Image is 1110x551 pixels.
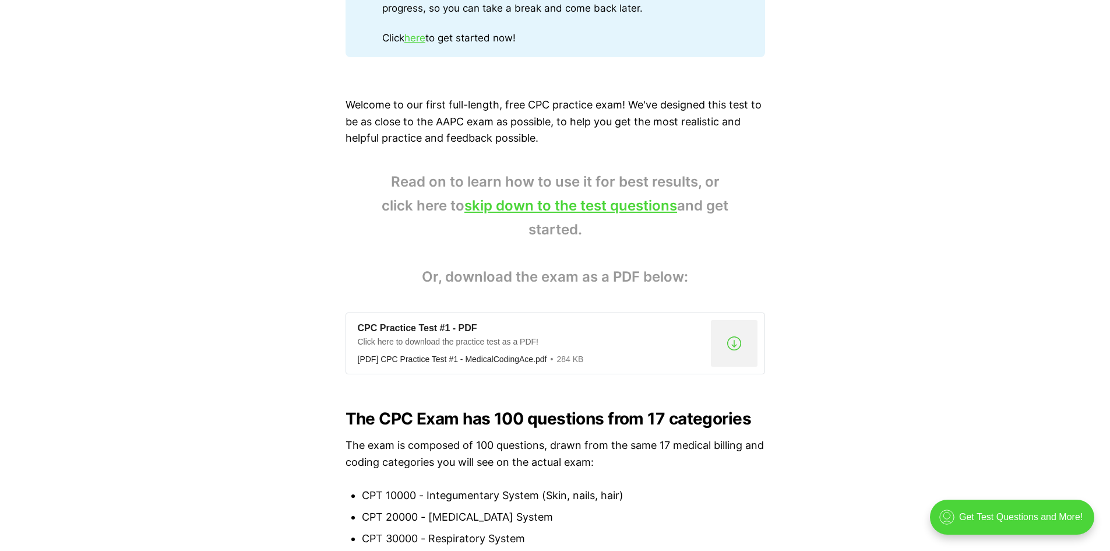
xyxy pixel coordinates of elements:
div: CPC Practice Test #1 - PDF [358,322,706,335]
a: skip down to the test questions [464,197,677,214]
a: here [404,32,425,44]
blockquote: Read on to learn how to use it for best results, or click here to and get started. Or, download t... [346,170,765,289]
h2: The CPC Exam has 100 questions from 17 categories [346,409,765,428]
a: CPC Practice Test #1 - PDFClick here to download the practice test as a PDF![PDF] CPC Practice Te... [346,313,765,374]
p: Welcome to our first full-length, free CPC practice exam! We've designed this test to be as close... [346,97,765,147]
div: Click here to download the practice test as a PDF! [358,336,706,351]
p: The exam is composed of 100 questions, drawn from the same 17 medical billing and coding categori... [346,437,765,471]
li: CPT 30000 - Respiratory System [362,531,765,548]
li: CPT 10000 - Integumentary System (Skin, nails, hair) [362,487,765,504]
iframe: portal-trigger [920,494,1110,551]
div: 284 KB [547,354,584,364]
div: [PDF] CPC Practice Test #1 - MedicalCodingAce.pdf [358,355,547,364]
li: CPT 20000 - [MEDICAL_DATA] System [362,509,765,526]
